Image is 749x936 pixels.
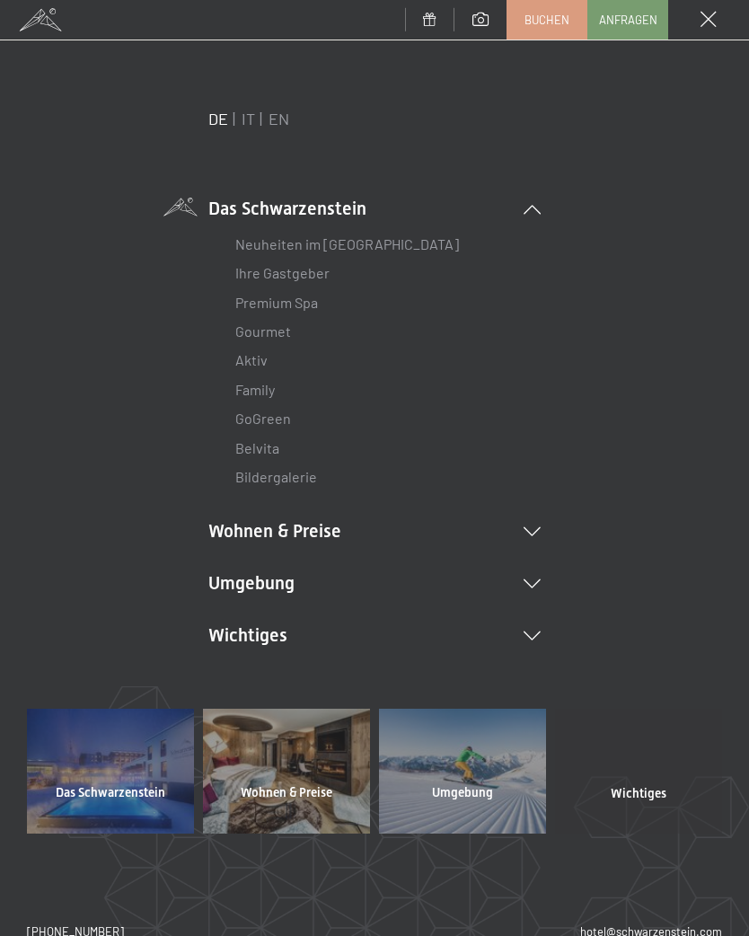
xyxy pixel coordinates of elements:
a: Das Schwarzenstein Wellnesshotel Südtirol SCHWARZENSTEIN - Wellnessurlaub in den Alpen, Wandern u... [22,709,198,834]
span: Das Schwarzenstein [56,784,165,802]
a: Neuheiten im [GEOGRAPHIC_DATA] [235,235,459,252]
a: Wohnen & Preise Wellnesshotel Südtirol SCHWARZENSTEIN - Wellnessurlaub in den Alpen, Wandern und ... [198,709,374,834]
a: IT [242,109,255,128]
a: GoGreen [235,410,291,427]
a: Wichtiges Wellnesshotel Südtirol SCHWARZENSTEIN - Wellnessurlaub in den Alpen, Wandern und Wellness [551,709,727,834]
span: Buchen [524,12,569,28]
span: Anfragen [599,12,657,28]
a: Gourmet [235,322,291,340]
span: Wichtiges [611,785,666,803]
a: Bildergalerie [235,468,317,485]
a: Anfragen [588,1,667,39]
a: Premium Spa [235,294,318,311]
span: Umgebung [432,784,493,802]
a: Ihre Gastgeber [235,264,330,281]
span: Wohnen & Preise [241,784,332,802]
a: Belvita [235,439,279,456]
a: Aktiv [235,351,268,368]
a: Buchen [507,1,586,39]
a: Umgebung Wellnesshotel Südtirol SCHWARZENSTEIN - Wellnessurlaub in den Alpen, Wandern und Wellness [374,709,551,834]
a: EN [269,109,289,128]
a: DE [208,109,228,128]
a: Family [235,381,275,398]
